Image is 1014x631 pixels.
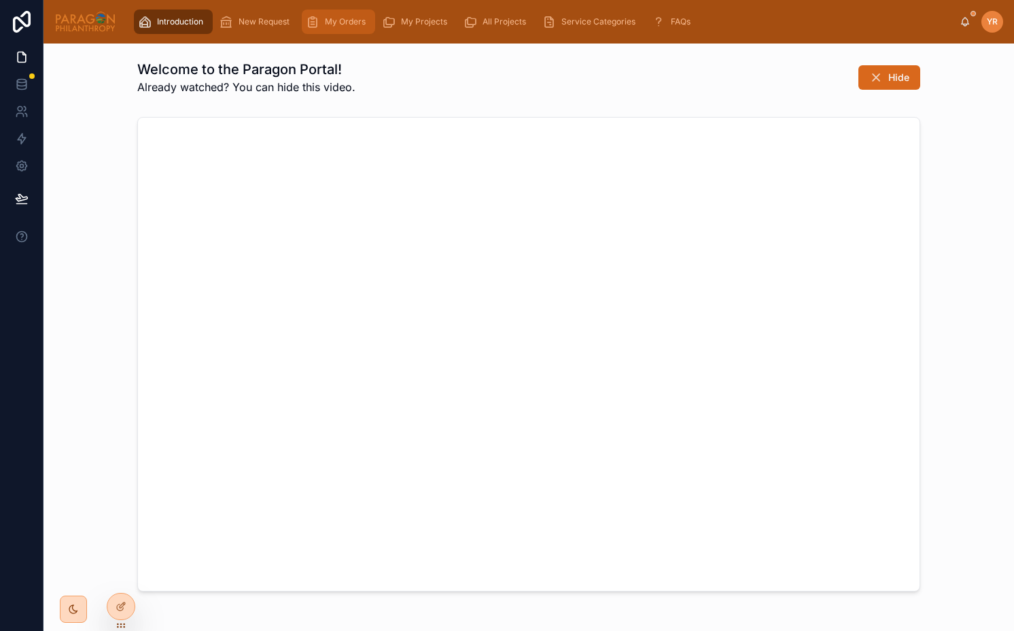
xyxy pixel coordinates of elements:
[137,79,355,95] span: Already watched? You can hide this video.
[215,10,299,34] a: New Request
[561,16,635,27] span: Service Categories
[134,10,213,34] a: Introduction
[157,16,203,27] span: Introduction
[648,10,700,34] a: FAQs
[888,71,909,84] span: Hide
[302,10,375,34] a: My Orders
[137,60,355,79] h1: Welcome to the Paragon Portal!
[239,16,290,27] span: New Request
[459,10,536,34] a: All Projects
[54,11,116,33] img: App logo
[538,10,645,34] a: Service Categories
[483,16,526,27] span: All Projects
[858,65,920,90] button: Hide
[127,7,960,37] div: scrollable content
[401,16,447,27] span: My Projects
[378,10,457,34] a: My Projects
[671,16,690,27] span: FAQs
[987,16,998,27] span: YR
[325,16,366,27] span: My Orders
